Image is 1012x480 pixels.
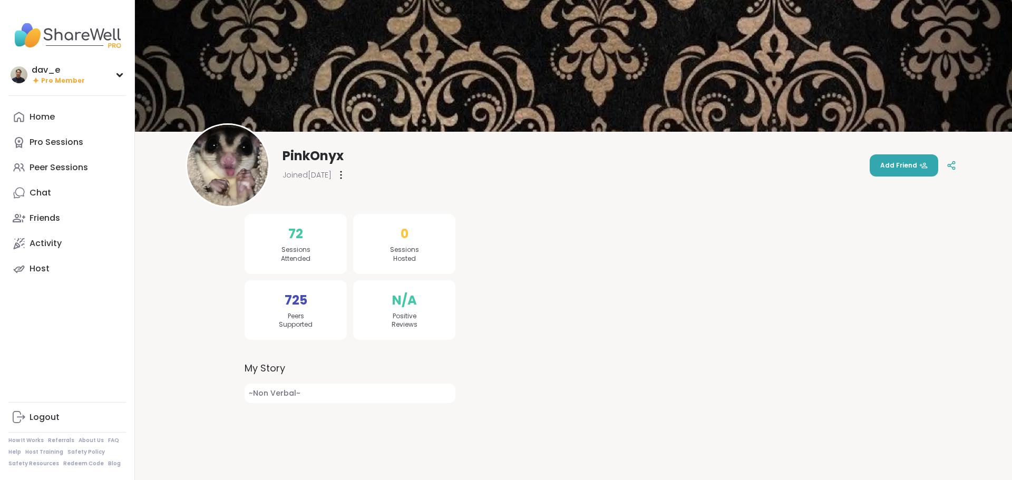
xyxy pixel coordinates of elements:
a: Help [8,448,21,456]
div: Activity [30,238,62,249]
a: How It Works [8,437,44,444]
label: My Story [245,361,455,375]
div: Home [30,111,55,123]
img: PinkOnyx [187,125,268,206]
img: ShareWell Nav Logo [8,17,126,54]
span: ~Non Verbal~ [245,384,455,403]
a: Host [8,256,126,281]
div: Logout [30,412,60,423]
a: Friends [8,205,126,231]
div: Pro Sessions [30,136,83,148]
img: dav_e [11,66,27,83]
span: Sessions Attended [281,246,310,263]
a: Peer Sessions [8,155,126,180]
div: Chat [30,187,51,199]
span: PinkOnyx [283,148,344,164]
a: Host Training [25,448,63,456]
span: 725 [285,291,307,310]
a: Referrals [48,437,74,444]
div: Host [30,263,50,275]
div: Peer Sessions [30,162,88,173]
a: Blog [108,460,121,467]
a: Home [8,104,126,130]
a: FAQ [108,437,119,444]
a: About Us [79,437,104,444]
a: Pro Sessions [8,130,126,155]
a: Safety Resources [8,460,59,467]
div: dav_e [32,64,85,76]
span: 0 [401,224,408,243]
a: Chat [8,180,126,205]
a: Logout [8,405,126,430]
span: Add Friend [880,161,928,170]
span: Joined [DATE] [283,170,332,180]
span: N/A [392,291,417,310]
span: Positive Reviews [392,312,417,330]
a: Safety Policy [67,448,105,456]
a: Redeem Code [63,460,104,467]
div: Friends [30,212,60,224]
span: Pro Member [41,76,85,85]
a: Activity [8,231,126,256]
span: 72 [288,224,303,243]
span: Peers Supported [279,312,313,330]
button: Add Friend [870,154,938,177]
span: Sessions Hosted [390,246,419,263]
